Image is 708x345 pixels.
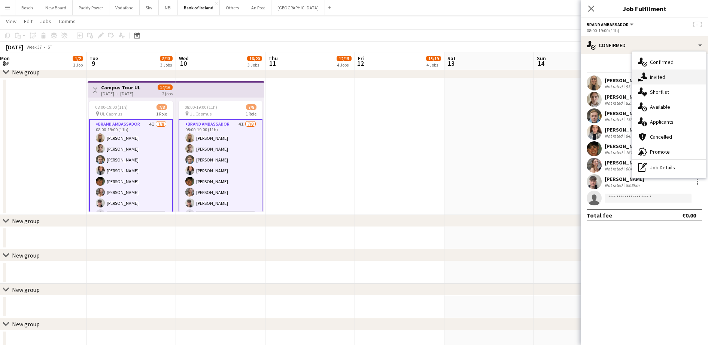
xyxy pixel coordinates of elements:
[624,150,643,155] div: 167.2km
[337,62,351,68] div: 4 Jobs
[632,55,706,70] div: Confirmed
[3,16,19,26] a: View
[605,77,644,84] div: [PERSON_NAME]
[632,129,706,144] div: Cancelled
[587,212,612,219] div: Total fee
[624,166,638,172] div: 604m
[160,56,173,61] span: 8/13
[605,166,624,172] div: Not rated
[587,22,629,27] span: Brand Ambassador
[624,100,641,106] div: 82.5km
[587,22,635,27] button: Brand Ambassador
[12,286,40,293] div: New group
[632,114,706,129] div: Applicants
[537,55,546,62] span: Sun
[605,176,644,182] div: [PERSON_NAME]
[21,16,36,26] a: Edit
[246,111,256,117] span: 1 Role
[140,0,159,15] button: Sky
[446,59,456,68] span: 13
[56,16,79,26] a: Comms
[220,0,245,15] button: Others
[605,143,644,150] div: [PERSON_NAME]
[101,84,140,91] h3: Campus Tour UL
[357,59,364,68] span: 12
[189,111,212,117] span: UL Capmus
[37,16,54,26] a: Jobs
[12,68,40,76] div: New group
[267,59,278,68] span: 11
[271,0,325,15] button: [GEOGRAPHIC_DATA]
[624,133,641,139] div: 84.8km
[158,84,173,90] span: 14/16
[178,0,220,15] button: Bank of Ireland
[581,36,708,54] div: Confirmed
[179,55,189,62] span: Wed
[632,160,706,175] div: Job Details
[358,55,364,62] span: Fri
[73,56,83,61] span: 1/2
[179,101,262,212] div: 08:00-19:00 (11h)7/8 UL Capmus1 RoleBrand Ambassador4I7/808:00-19:00 (11h)[PERSON_NAME][PERSON_NA...
[682,212,696,219] div: €0.00
[88,59,98,68] span: 9
[73,0,109,15] button: Paddy Power
[605,93,644,100] div: [PERSON_NAME]
[605,182,624,188] div: Not rated
[46,44,52,50] div: IST
[25,44,43,50] span: Week 37
[160,62,172,68] div: 3 Jobs
[426,62,441,68] div: 4 Jobs
[337,56,352,61] span: 12/15
[24,18,33,25] span: Edit
[245,0,271,15] button: An Post
[40,18,51,25] span: Jobs
[632,99,706,114] div: Available
[89,119,173,222] app-card-role: Brand Ambassador4I7/808:00-19:00 (11h)[PERSON_NAME][PERSON_NAME][PERSON_NAME][PERSON_NAME][PERSON...
[624,117,643,122] div: 136.1km
[247,56,262,61] span: 16/20
[100,111,122,117] span: UL Capmus
[178,59,189,68] span: 10
[587,28,702,33] div: 08:00-19:00 (11h)
[605,150,624,155] div: Not rated
[89,101,173,212] app-job-card: 08:00-19:00 (11h)7/8 UL Capmus1 RoleBrand Ambassador4I7/808:00-19:00 (11h)[PERSON_NAME][PERSON_NA...
[605,100,624,106] div: Not rated
[536,59,546,68] span: 14
[39,0,73,15] button: New Board
[246,104,256,110] span: 7/8
[632,70,706,84] div: Invited
[162,90,173,96] div: 2 jobs
[247,62,262,68] div: 3 Jobs
[426,56,441,61] span: 15/19
[12,252,40,259] div: New group
[605,133,624,139] div: Not rated
[101,91,140,96] div: [DATE] → [DATE]
[179,119,262,222] app-card-role: Brand Ambassador4I7/808:00-19:00 (11h)[PERSON_NAME][PERSON_NAME][PERSON_NAME][PERSON_NAME][PERSON...
[89,55,98,62] span: Tue
[605,84,624,89] div: Not rated
[156,111,167,117] span: 1 Role
[447,55,456,62] span: Sat
[605,126,644,133] div: [PERSON_NAME]
[12,217,40,225] div: New group
[6,18,16,25] span: View
[59,18,76,25] span: Comms
[15,0,39,15] button: Bosch
[605,110,644,117] div: [PERSON_NAME]
[6,43,23,51] div: [DATE]
[605,159,644,166] div: [PERSON_NAME]
[159,0,178,15] button: NBI
[624,84,641,89] div: 93.3km
[185,104,217,110] span: 08:00-19:00 (11h)
[581,4,708,13] h3: Job Fulfilment
[268,55,278,62] span: Thu
[624,182,641,188] div: 59.8km
[605,117,624,122] div: Not rated
[73,62,83,68] div: 1 Job
[157,104,167,110] span: 7/8
[95,104,128,110] span: 08:00-19:00 (11h)
[632,84,706,99] div: Shortlist
[632,144,706,159] div: Promote
[693,22,702,27] span: --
